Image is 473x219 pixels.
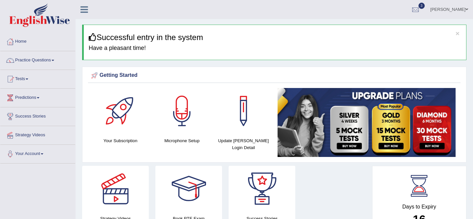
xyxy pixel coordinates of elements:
h4: Update [PERSON_NAME] Login Detail [216,137,271,151]
button: × [456,30,460,37]
h4: Your Subscription [93,137,148,144]
div: Getting Started [90,71,459,80]
a: Practice Questions [0,51,75,68]
a: Your Account [0,145,75,161]
a: Tests [0,70,75,86]
h4: Microphone Setup [154,137,209,144]
a: Home [0,33,75,49]
img: small5.jpg [278,88,456,157]
h4: Days to Expiry [380,204,459,210]
a: Success Stories [0,107,75,124]
a: Strategy Videos [0,126,75,142]
h4: Have a pleasant time! [89,45,461,52]
span: 3 [418,3,425,9]
a: Predictions [0,89,75,105]
h3: Successful entry in the system [89,33,461,42]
